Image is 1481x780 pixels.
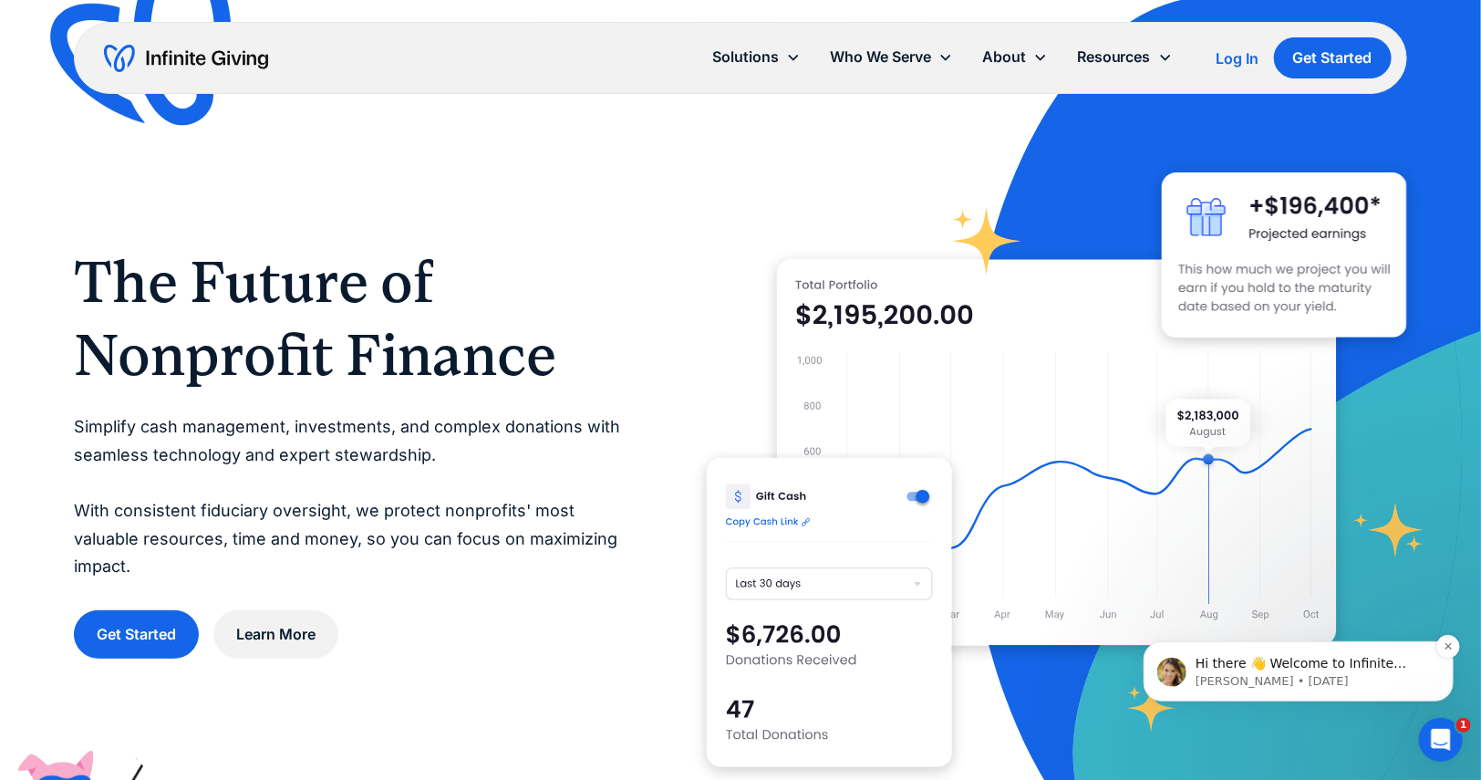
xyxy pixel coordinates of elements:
[830,45,931,69] div: Who We Serve
[41,130,70,160] img: Profile image for Kasey
[707,458,952,767] img: donation software for nonprofits
[320,108,344,131] button: Dismiss notification
[79,128,315,146] p: Hi there 👋 Welcome to Infinite Giving. If you have any questions, just reply to this message. [GE...
[968,37,1062,77] div: About
[698,37,815,77] div: Solutions
[815,37,968,77] div: Who We Serve
[1217,51,1259,66] div: Log In
[1456,718,1471,733] span: 1
[27,114,337,174] div: message notification from Kasey, 15w ago. Hi there 👋 Welcome to Infinite Giving. If you have any ...
[777,259,1337,646] img: nonprofit donation platform
[1419,718,1463,762] iframe: Intercom live chat
[712,45,779,69] div: Solutions
[74,245,634,391] h1: The Future of Nonprofit Finance
[1116,527,1481,731] iframe: Intercom notifications message
[1062,37,1187,77] div: Resources
[1217,47,1259,69] a: Log In
[213,610,338,659] a: Learn More
[1077,45,1151,69] div: Resources
[104,44,268,73] a: home
[79,146,315,162] p: Message from Kasey, sent 15w ago
[1274,37,1392,78] a: Get Started
[982,45,1026,69] div: About
[74,610,199,659] a: Get Started
[1354,503,1424,557] img: fundraising star
[74,413,634,581] p: Simplify cash management, investments, and complex donations with seamless technology and expert ...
